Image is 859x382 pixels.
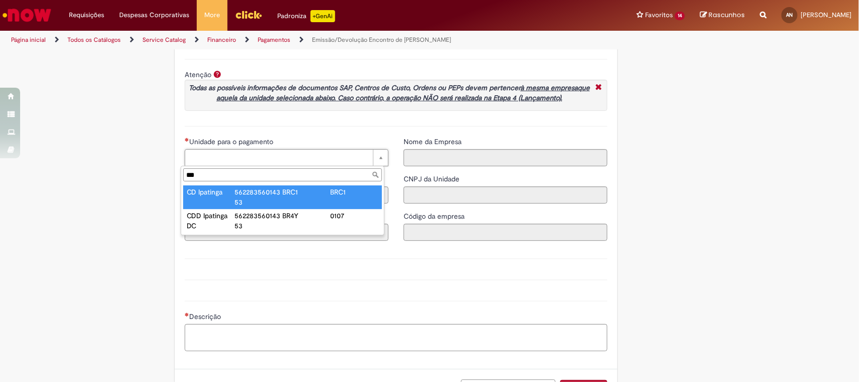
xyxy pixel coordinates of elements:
[282,211,330,221] div: BR4Y
[235,187,282,207] div: 56228356014353
[187,211,235,231] div: CDD Ipatinga DC
[181,183,384,235] ul: Unidade para o pagamento
[282,187,330,197] div: BRC1
[330,211,378,221] div: 0107
[235,211,282,231] div: 56228356014353
[330,187,378,197] div: BRC1
[187,187,235,197] div: CD Ipatinga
